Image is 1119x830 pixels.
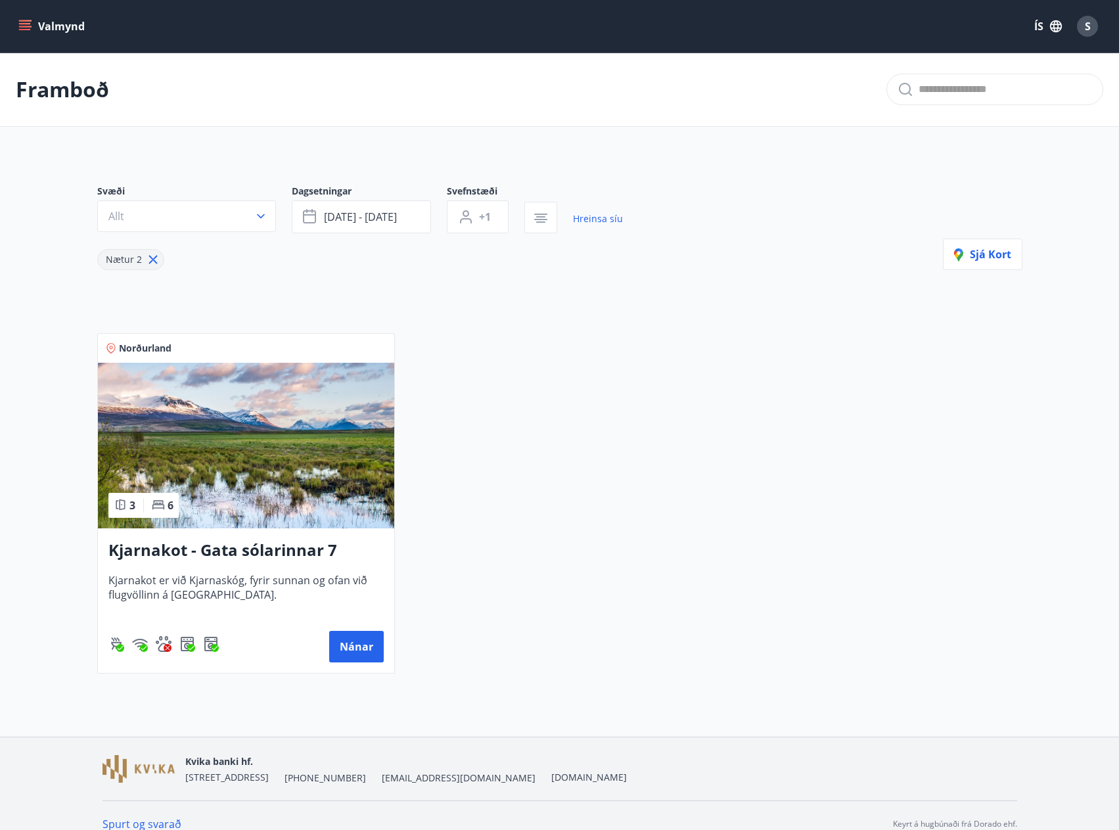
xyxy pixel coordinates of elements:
div: Þvottavél [203,636,219,652]
h3: Kjarnakot - Gata sólarinnar 7 [108,539,384,563]
p: Keyrt á hugbúnaði frá Dorado ehf. [893,818,1017,830]
span: [DATE] - [DATE] [324,210,397,224]
span: Nætur 2 [106,253,142,265]
span: Kvika banki hf. [185,755,253,768]
img: HJRyFFsYp6qjeUYhR4dAD8CaCEsnIFYZ05miwXoh.svg [132,636,148,652]
span: Dagsetningar [292,185,447,200]
span: Sjá kort [954,247,1011,262]
span: S [1085,19,1091,34]
button: menu [16,14,90,38]
button: S [1072,11,1103,42]
span: [STREET_ADDRESS] [185,771,269,783]
span: 3 [129,498,135,513]
button: ÍS [1027,14,1069,38]
button: Nánar [329,631,384,662]
span: Norðurland [119,342,171,355]
button: +1 [447,200,509,233]
img: pxcaIm5dSOV3FS4whs1soiYWTwFQvksT25a9J10C.svg [156,636,171,652]
span: Svæði [97,185,292,200]
img: GzFmWhuCkUxVWrb40sWeioDp5tjnKZ3EtzLhRfaL.png [103,755,175,783]
img: ZXjrS3QKesehq6nQAPjaRuRTI364z8ohTALB4wBr.svg [108,636,124,652]
a: Hreinsa síu [573,204,623,233]
span: Svefnstæði [447,185,524,200]
button: Allt [97,200,276,232]
span: Allt [108,209,124,223]
button: [DATE] - [DATE] [292,200,431,233]
img: hddCLTAnxqFUMr1fxmbGG8zWilo2syolR0f9UjPn.svg [179,636,195,652]
img: Paella dish [98,363,394,528]
p: Framboð [16,75,109,104]
button: Sjá kort [943,239,1022,270]
span: Kjarnakot er við Kjarnaskóg, fyrir sunnan og ofan við flugvöllinn á [GEOGRAPHIC_DATA]. [108,573,384,616]
div: Þráðlaust net [132,636,148,652]
img: Dl16BY4EX9PAW649lg1C3oBuIaAsR6QVDQBO2cTm.svg [203,636,219,652]
div: Gasgrill [108,636,124,652]
div: Nætur 2 [97,249,164,270]
span: 6 [168,498,173,513]
span: +1 [479,210,491,224]
a: [DOMAIN_NAME] [551,771,627,783]
div: Gæludýr [156,636,171,652]
span: [EMAIL_ADDRESS][DOMAIN_NAME] [382,772,536,785]
div: Þurrkari [179,636,195,652]
span: [PHONE_NUMBER] [285,772,366,785]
